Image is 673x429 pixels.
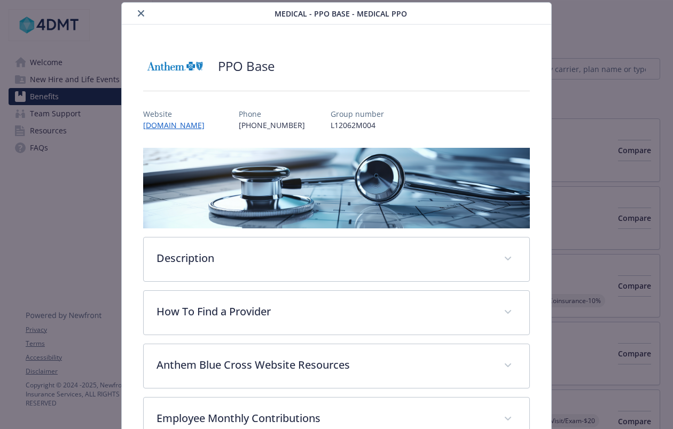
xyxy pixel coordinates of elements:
[331,120,384,131] p: L12062M004
[135,7,147,20] button: close
[144,237,529,281] div: Description
[143,50,207,82] img: Anthem Blue Cross
[156,357,491,373] p: Anthem Blue Cross Website Resources
[143,148,530,228] img: banner
[218,57,275,75] h2: PPO Base
[239,120,305,131] p: [PHONE_NUMBER]
[275,8,407,19] span: Medical - PPO Base - Medical PPO
[143,120,213,130] a: [DOMAIN_NAME]
[331,108,384,120] p: Group number
[156,250,491,266] p: Description
[144,344,529,388] div: Anthem Blue Cross Website Resources
[143,108,213,120] p: Website
[239,108,305,120] p: Phone
[156,410,491,426] p: Employee Monthly Contributions
[156,304,491,320] p: How To Find a Provider
[144,291,529,335] div: How To Find a Provider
